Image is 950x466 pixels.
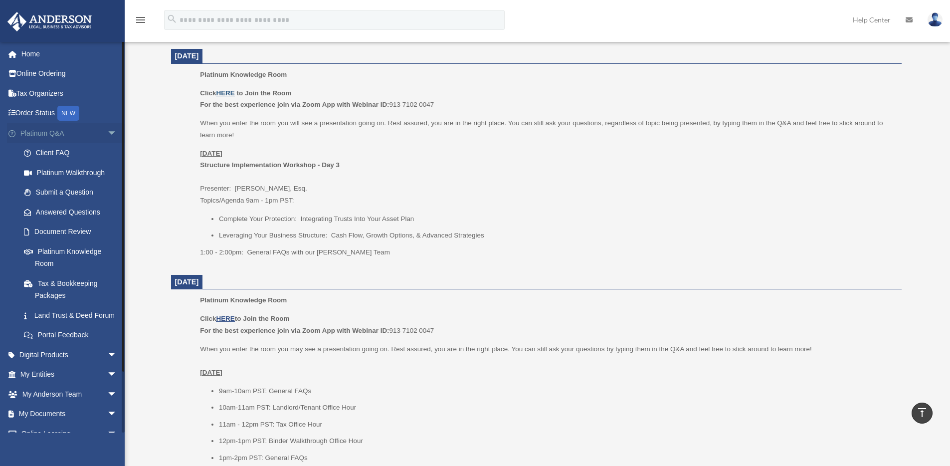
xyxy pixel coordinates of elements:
a: Home [7,44,132,64]
span: Platinum Knowledge Room [200,296,287,304]
b: For the best experience join via Zoom App with Webinar ID: [200,327,389,334]
li: 11am - 12pm PST: Tax Office Hour [219,419,895,431]
a: Platinum Knowledge Room [14,241,127,273]
a: Tax & Bookkeeping Packages [14,273,132,305]
a: HERE [216,89,234,97]
a: My Documentsarrow_drop_down [7,404,132,424]
b: Click [200,89,236,97]
a: My Anderson Teamarrow_drop_down [7,384,132,404]
a: Answered Questions [14,202,132,222]
a: Order StatusNEW [7,103,132,124]
a: Submit a Question [14,183,132,203]
li: Complete Your Protection: Integrating Trusts Into Your Asset Plan [219,213,895,225]
i: menu [135,14,147,26]
li: 12pm-1pm PST: Binder Walkthrough Office Hour [219,435,895,447]
p: 913 7102 0047 [200,87,894,111]
span: arrow_drop_down [107,384,127,405]
span: [DATE] [175,52,199,60]
b: Structure Implementation Workshop - Day 3 [200,161,340,169]
p: Presenter: [PERSON_NAME], Esq. Topics/Agenda 9am - 1pm PST: [200,148,894,207]
span: Platinum Knowledge Room [200,71,287,78]
a: My Entitiesarrow_drop_down [7,365,132,385]
a: Platinum Walkthrough [14,163,132,183]
span: arrow_drop_down [107,365,127,385]
li: 9am-10am PST: General FAQs [219,385,895,397]
a: Online Ordering [7,64,132,84]
a: Land Trust & Deed Forum [14,305,132,325]
a: Client FAQ [14,143,132,163]
b: Click to Join the Room [200,315,289,322]
span: arrow_drop_down [107,123,127,144]
span: arrow_drop_down [107,424,127,444]
b: For the best experience join via Zoom App with Webinar ID: [200,101,389,108]
a: Digital Productsarrow_drop_down [7,345,132,365]
a: Portal Feedback [14,325,132,345]
a: Platinum Q&Aarrow_drop_down [7,123,132,143]
a: Document Review [14,222,132,242]
span: arrow_drop_down [107,345,127,365]
a: vertical_align_top [912,403,933,424]
img: User Pic [928,12,943,27]
a: Tax Organizers [7,83,132,103]
p: 913 7102 0047 [200,313,894,336]
p: When you enter the room you may see a presentation going on. Rest assured, you are in the right p... [200,343,894,379]
a: Online Learningarrow_drop_down [7,424,132,444]
li: 1pm-2pm PST: General FAQs [219,452,895,464]
li: 10am-11am PST: Landlord/Tenant Office Hour [219,402,895,414]
a: menu [135,17,147,26]
a: HERE [216,315,234,322]
span: [DATE] [175,278,199,286]
li: Leveraging Your Business Structure: Cash Flow, Growth Options, & Advanced Strategies [219,230,895,241]
b: to Join the Room [237,89,292,97]
img: Anderson Advisors Platinum Portal [4,12,95,31]
i: search [167,13,178,24]
p: 1:00 - 2:00pm: General FAQs with our [PERSON_NAME] Team [200,246,894,258]
span: arrow_drop_down [107,404,127,425]
i: vertical_align_top [916,407,928,419]
div: NEW [57,106,79,121]
p: When you enter the room you will see a presentation going on. Rest assured, you are in the right ... [200,117,894,141]
u: [DATE] [200,369,222,376]
u: [DATE] [200,150,222,157]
